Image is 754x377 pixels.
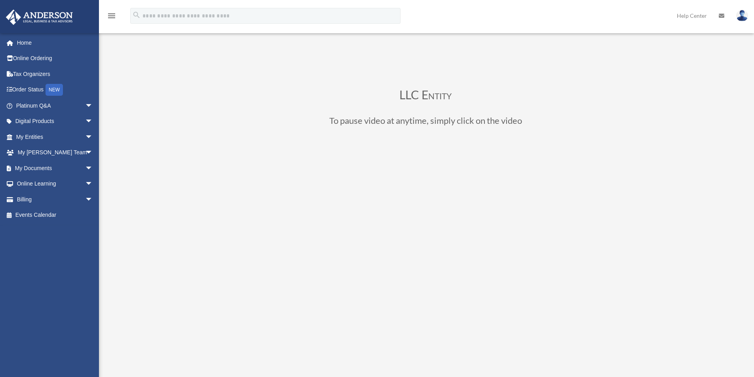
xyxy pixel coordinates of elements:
h3: LLC Entity [212,89,639,104]
h3: To pause video at anytime, simply click on the video [212,116,639,129]
img: Anderson Advisors Platinum Portal [4,9,75,25]
span: arrow_drop_down [85,98,101,114]
a: menu [107,14,116,21]
span: arrow_drop_down [85,176,101,192]
span: arrow_drop_down [85,129,101,145]
img: User Pic [736,10,748,21]
span: arrow_drop_down [85,145,101,161]
span: arrow_drop_down [85,114,101,130]
a: Online Ordering [6,51,105,66]
a: My Documentsarrow_drop_down [6,160,105,176]
span: arrow_drop_down [85,160,101,176]
a: Events Calendar [6,207,105,223]
a: My Entitiesarrow_drop_down [6,129,105,145]
a: My [PERSON_NAME] Teamarrow_drop_down [6,145,105,161]
div: NEW [46,84,63,96]
i: menu [107,11,116,21]
span: arrow_drop_down [85,191,101,208]
a: Tax Organizers [6,66,105,82]
a: Order StatusNEW [6,82,105,98]
i: search [132,11,141,19]
a: Platinum Q&Aarrow_drop_down [6,98,105,114]
a: Billingarrow_drop_down [6,191,105,207]
a: Online Learningarrow_drop_down [6,176,105,192]
a: Digital Productsarrow_drop_down [6,114,105,129]
a: Home [6,35,105,51]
